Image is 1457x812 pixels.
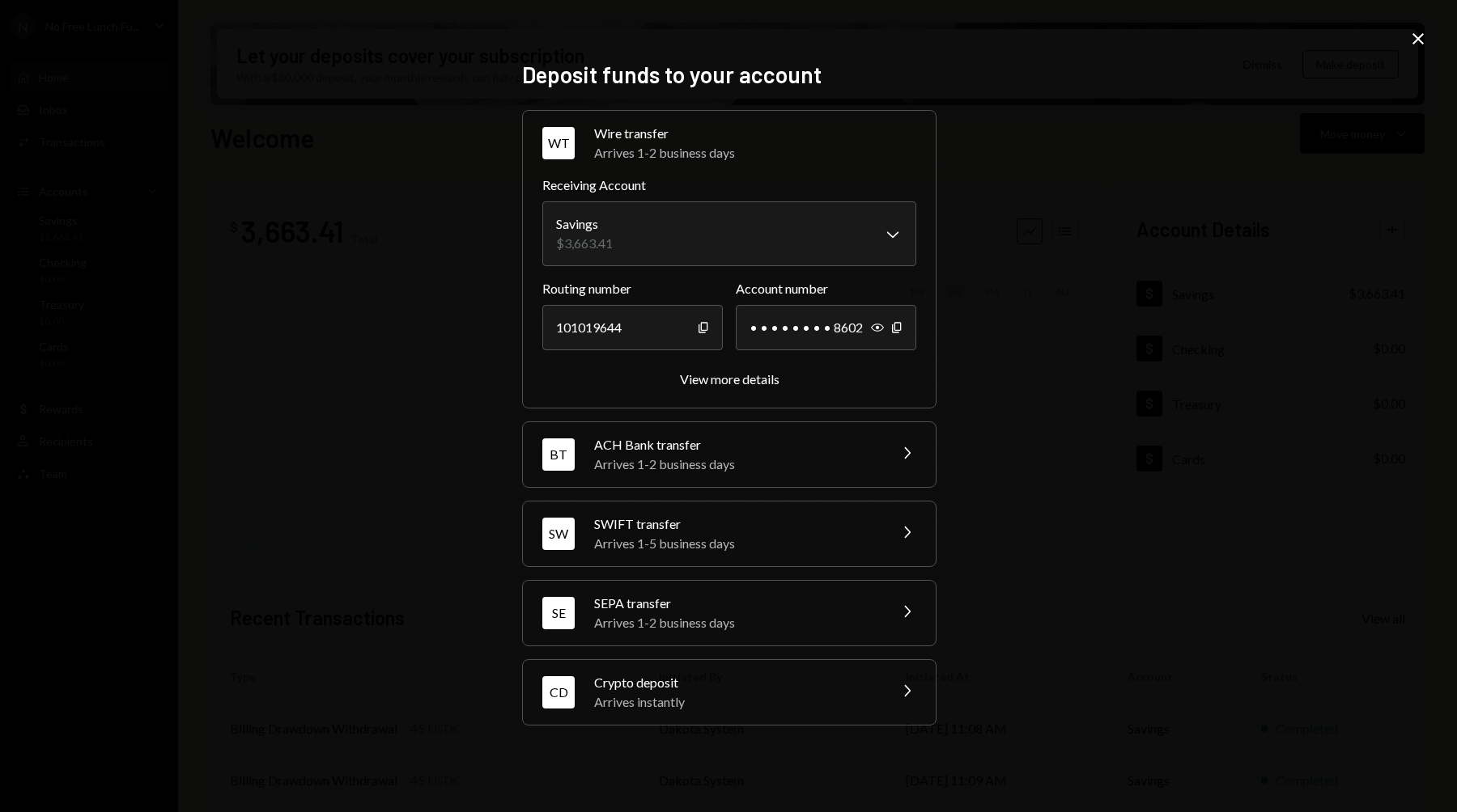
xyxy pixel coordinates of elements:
div: WTWire transferArrives 1-2 business days [542,176,916,388]
div: SWIFT transfer [594,514,877,534]
div: 101019644 [542,305,723,350]
div: SE [542,597,575,629]
div: Arrives 1-2 business days [594,455,877,474]
div: Arrives 1-2 business days [594,143,916,163]
div: • • • • • • • • 8602 [736,305,916,350]
button: BTACH Bank transferArrives 1-2 business days [523,422,936,487]
div: Arrives 1-2 business days [594,613,877,632]
button: View more details [680,371,779,388]
div: SEPA transfer [594,594,877,613]
button: CDCrypto depositArrives instantly [523,660,936,725]
label: Receiving Account [542,176,916,195]
button: WTWire transferArrives 1-2 business days [523,111,936,176]
button: Receiving Account [542,201,916,266]
h2: Deposit funds to your account [522,59,935,91]
div: Arrives 1-5 business days [594,534,877,553]
div: View more details [680,371,779,387]
button: SESEPA transferArrives 1-2 business days [523,581,936,645]
div: Wire transfer [594,124,916,143]
div: Arrives instantly [594,692,877,712]
button: SWSWIFT transferArrives 1-5 business days [523,501,936,566]
div: SW [542,518,575,550]
label: Routing number [542,279,723,298]
div: CD [542,676,575,708]
label: Account number [736,279,916,298]
div: Crypto deposit [594,673,877,692]
div: WT [542,127,575,159]
div: BT [542,438,575,471]
div: ACH Bank transfer [594,435,877,455]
